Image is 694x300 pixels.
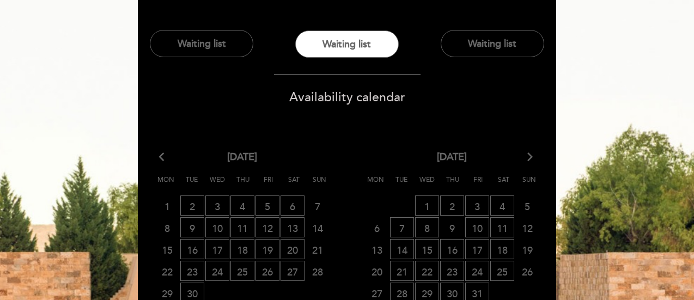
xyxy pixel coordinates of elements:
[490,195,514,216] span: 4
[255,261,279,281] span: 26
[180,195,204,216] span: 2
[281,261,305,281] span: 27
[155,174,177,194] span: Mon
[525,150,535,164] i: arrow_forward_ios
[180,239,204,259] span: 16
[159,150,169,164] i: arrow_back_ios
[230,217,254,237] span: 11
[390,239,414,259] span: 14
[465,239,489,259] span: 17
[155,196,179,216] span: 1
[442,174,464,194] span: Thu
[416,174,438,194] span: Wed
[490,217,514,237] span: 11
[205,217,229,237] span: 10
[255,239,279,259] span: 19
[440,239,464,259] span: 16
[493,174,515,194] span: Sat
[255,195,279,216] span: 5
[519,174,540,194] span: Sun
[440,218,464,238] span: 9
[283,174,305,194] span: Sat
[181,174,203,194] span: Tue
[205,261,229,281] span: 24
[289,90,405,105] span: Availability calendar
[155,261,179,281] span: 22
[206,174,228,194] span: Wed
[180,217,204,237] span: 9
[205,195,229,216] span: 3
[306,261,330,281] span: 28
[365,218,389,238] span: 6
[415,217,439,237] span: 8
[390,217,414,237] span: 7
[390,261,414,281] span: 21
[515,240,539,260] span: 19
[205,239,229,259] span: 17
[227,150,257,164] span: [DATE]
[180,261,204,281] span: 23
[437,150,467,164] span: [DATE]
[490,261,514,281] span: 25
[515,196,539,216] span: 5
[490,239,514,259] span: 18
[465,195,489,216] span: 3
[150,30,253,57] button: Waiting list
[281,195,305,216] span: 6
[391,174,412,194] span: Tue
[515,218,539,238] span: 12
[155,218,179,238] span: 8
[440,261,464,281] span: 23
[465,261,489,281] span: 24
[415,239,439,259] span: 15
[230,261,254,281] span: 25
[440,195,464,216] span: 2
[255,217,279,237] span: 12
[467,174,489,194] span: Fri
[230,195,254,216] span: 4
[415,195,439,216] span: 1
[365,174,387,194] span: Mon
[281,217,305,237] span: 13
[441,30,544,57] button: Waiting list
[295,30,399,58] button: Waiting list
[232,174,254,194] span: Thu
[258,174,279,194] span: Fri
[465,217,489,237] span: 10
[515,261,539,281] span: 26
[306,218,330,238] span: 14
[230,239,254,259] span: 18
[365,261,389,281] span: 20
[306,196,330,216] span: 7
[309,174,331,194] span: Sun
[306,240,330,260] span: 21
[281,239,305,259] span: 20
[155,240,179,260] span: 15
[415,261,439,281] span: 22
[365,240,389,260] span: 13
